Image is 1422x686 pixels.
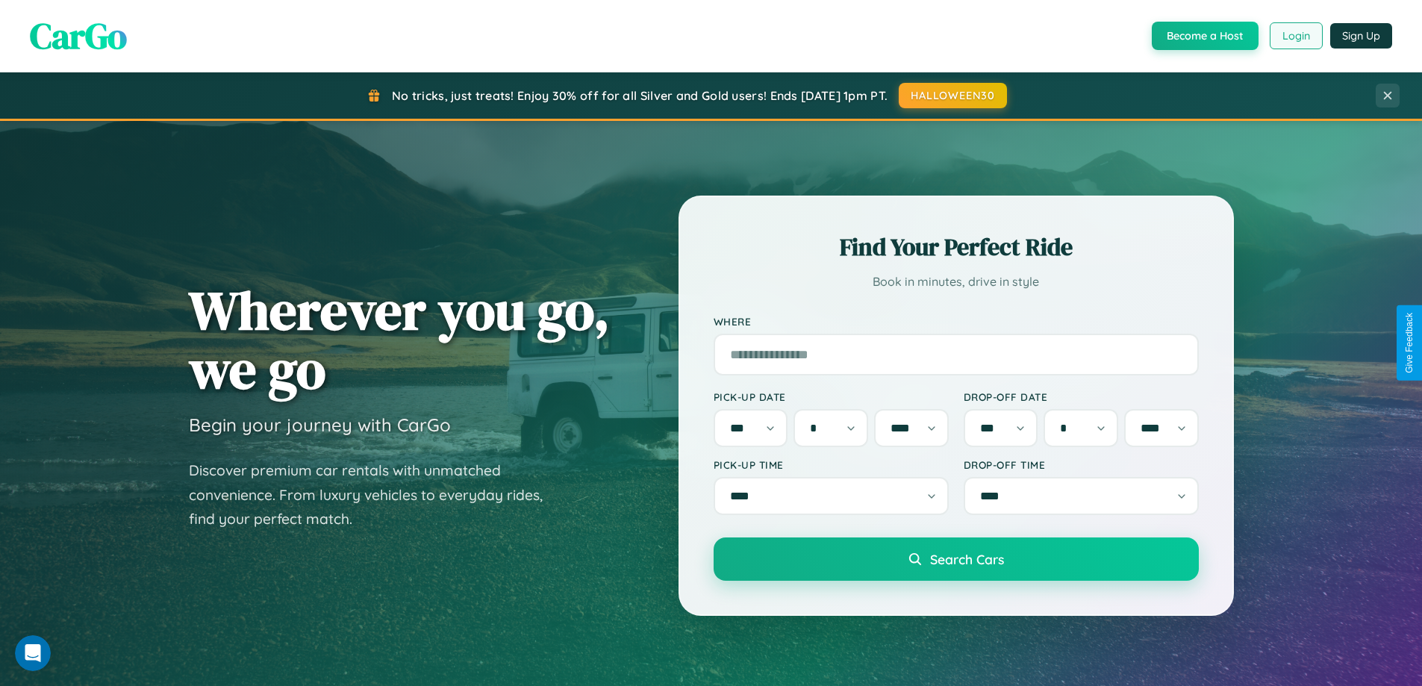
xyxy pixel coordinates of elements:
[930,551,1004,567] span: Search Cars
[714,271,1199,293] p: Book in minutes, drive in style
[30,11,127,60] span: CarGo
[1152,22,1259,50] button: Become a Host
[1330,23,1392,49] button: Sign Up
[1270,22,1323,49] button: Login
[15,635,51,671] iframe: Intercom live chat
[392,88,888,103] span: No tricks, just treats! Enjoy 30% off for all Silver and Gold users! Ends [DATE] 1pm PT.
[189,281,610,399] h1: Wherever you go, we go
[714,315,1199,328] label: Where
[899,83,1007,108] button: HALLOWEEN30
[714,231,1199,264] h2: Find Your Perfect Ride
[714,390,949,403] label: Pick-up Date
[189,414,451,436] h3: Begin your journey with CarGo
[714,458,949,471] label: Pick-up Time
[714,537,1199,581] button: Search Cars
[964,390,1199,403] label: Drop-off Date
[1404,313,1415,373] div: Give Feedback
[964,458,1199,471] label: Drop-off Time
[189,458,562,531] p: Discover premium car rentals with unmatched convenience. From luxury vehicles to everyday rides, ...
